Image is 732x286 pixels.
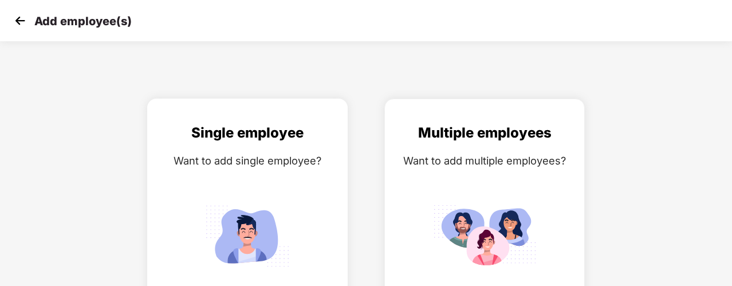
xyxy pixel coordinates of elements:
div: Want to add multiple employees? [396,152,573,169]
div: Multiple employees [396,122,573,144]
img: svg+xml;base64,PHN2ZyB4bWxucz0iaHR0cDovL3d3dy53My5vcmcvMjAwMC9zdmciIHdpZHRoPSIzMCIgaGVpZ2h0PSIzMC... [11,12,29,29]
div: Want to add single employee? [159,152,336,169]
div: Single employee [159,122,336,144]
img: svg+xml;base64,PHN2ZyB4bWxucz0iaHR0cDovL3d3dy53My5vcmcvMjAwMC9zdmciIGlkPSJNdWx0aXBsZV9lbXBsb3llZS... [433,200,536,272]
img: svg+xml;base64,PHN2ZyB4bWxucz0iaHR0cDovL3d3dy53My5vcmcvMjAwMC9zdmciIGlkPSJTaW5nbGVfZW1wbG95ZWUiIH... [196,200,299,272]
p: Add employee(s) [34,14,132,28]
